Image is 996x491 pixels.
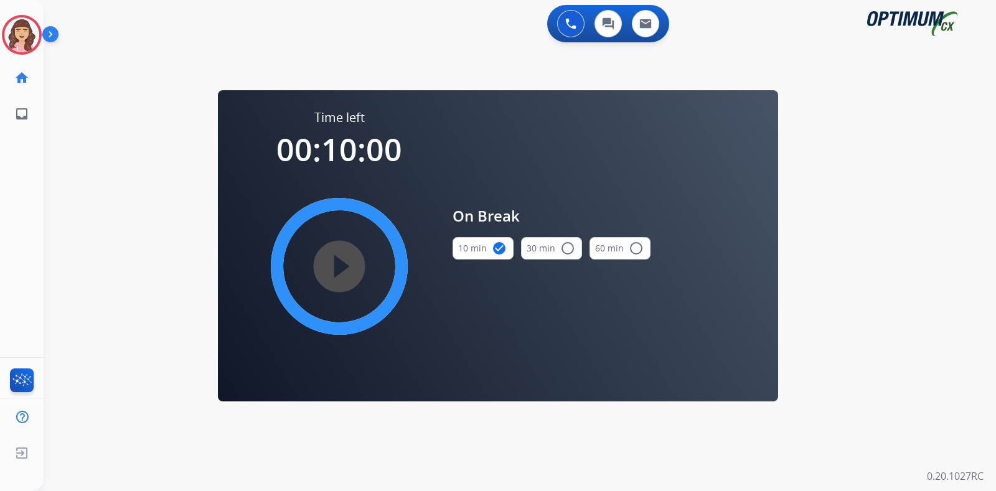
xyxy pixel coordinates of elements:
span: 00:10:00 [276,128,402,171]
mat-icon: home [14,70,29,85]
button: 60 min [590,237,651,260]
button: 30 min [521,237,582,260]
mat-icon: radio_button_unchecked [629,241,644,256]
mat-icon: play_circle_filled [332,259,347,274]
button: 10 min [453,237,514,260]
p: 0.20.1027RC [927,469,984,484]
mat-icon: radio_button_unchecked [560,241,575,256]
mat-icon: inbox [14,106,29,121]
mat-icon: check_circle [492,241,507,256]
img: avatar [4,17,39,52]
span: Time left [314,109,365,126]
span: On Break [453,205,651,227]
